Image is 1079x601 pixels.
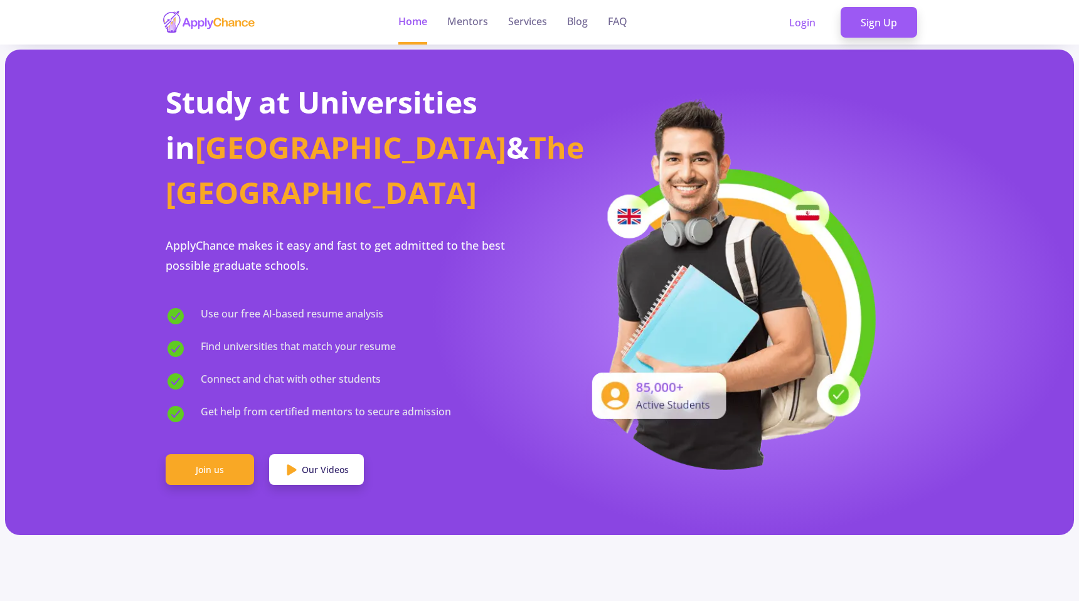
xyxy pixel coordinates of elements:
img: applychance logo [162,10,256,35]
span: Get help from certified mentors to secure admission [201,404,451,424]
span: ApplyChance makes it easy and fast to get admitted to the best possible graduate schools. [166,238,505,273]
img: applicant [573,95,880,470]
span: Find universities that match your resume [201,339,396,359]
a: Our Videos [269,454,364,486]
span: [GEOGRAPHIC_DATA] [195,127,506,168]
span: Connect and chat with other students [201,371,381,391]
span: Use our free AI-based resume analysis [201,306,383,326]
span: & [506,127,529,168]
a: Login [769,7,836,38]
span: Study at Universities in [166,82,477,168]
a: Join us [166,454,254,486]
span: Our Videos [302,463,349,476]
a: Sign Up [841,7,917,38]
